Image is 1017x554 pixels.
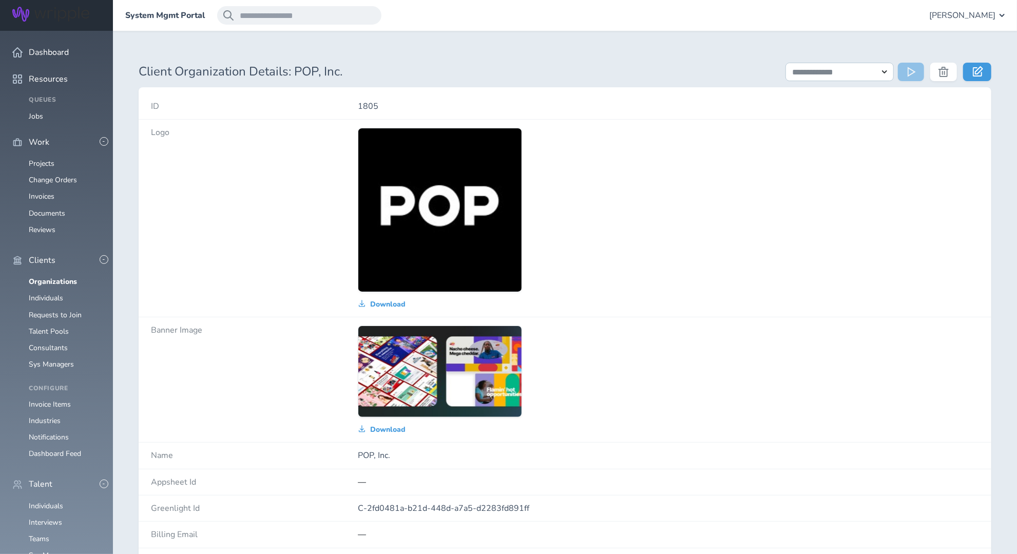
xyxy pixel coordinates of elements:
p: C-2fd0481a-b21d-448d-a7a5-d2283fd891ff [358,504,979,513]
img: Z [358,326,522,417]
a: Edit [963,63,991,81]
a: Organizations [29,277,77,286]
span: Download [370,300,406,309]
button: - [100,137,108,146]
span: Resources [29,74,68,84]
p: POP, Inc. [358,451,979,460]
a: Reviews [29,225,55,235]
a: Individuals [29,501,63,511]
span: Clients [29,256,55,265]
a: Invoice Items [29,399,71,409]
h4: Configure [29,385,101,392]
span: Dashboard [29,48,69,57]
button: Delete [930,63,957,81]
a: System Mgmt Portal [125,11,205,20]
a: Notifications [29,432,69,442]
a: Interviews [29,518,62,527]
a: Consultants [29,343,68,353]
h4: Name [151,451,358,460]
h4: ID [151,102,358,111]
h4: Appsheet Id [151,477,358,487]
img: 2Q== [358,128,522,292]
a: Talent Pools [29,327,69,336]
h4: Queues [29,97,101,104]
a: Change Orders [29,175,77,185]
span: Work [29,138,49,147]
button: [PERSON_NAME] [929,6,1005,25]
a: Jobs [29,111,43,121]
a: Documents [29,208,65,218]
h4: Greenlight Id [151,504,358,513]
button: - [100,480,108,488]
h4: Billing Email [151,530,358,539]
button: - [100,255,108,264]
a: Requests to Join [29,310,82,320]
span: [PERSON_NAME] [929,11,995,20]
a: Projects [29,159,54,168]
h4: Logo [151,128,358,137]
h1: Client Organization Details: POP, Inc. [139,65,773,79]
p: 1805 [358,102,979,111]
a: Dashboard Feed [29,449,81,459]
span: Talent [29,480,52,489]
p: — [358,530,979,539]
p: — [358,477,979,487]
a: Invoices [29,192,54,201]
button: Run Action [898,63,924,81]
a: Teams [29,534,49,544]
span: Download [370,426,406,434]
a: Individuals [29,293,63,303]
h4: Banner Image [151,326,358,335]
a: Sys Managers [29,359,74,369]
img: Wripple [12,7,89,22]
a: Industries [29,416,61,426]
